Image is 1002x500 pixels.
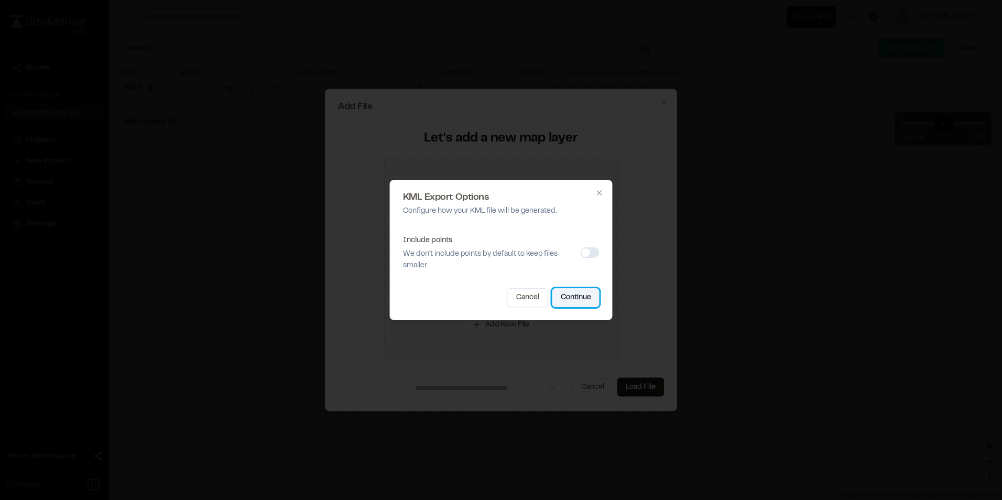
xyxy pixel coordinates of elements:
p: Configure how your KML file will be generated. [403,205,600,217]
button: Cancel [507,288,548,307]
button: Continue [552,288,600,307]
p: We don't include points by default to keep files smaller. [403,248,576,271]
label: Include points [403,237,452,244]
h2: KML Export Options [403,193,600,202]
